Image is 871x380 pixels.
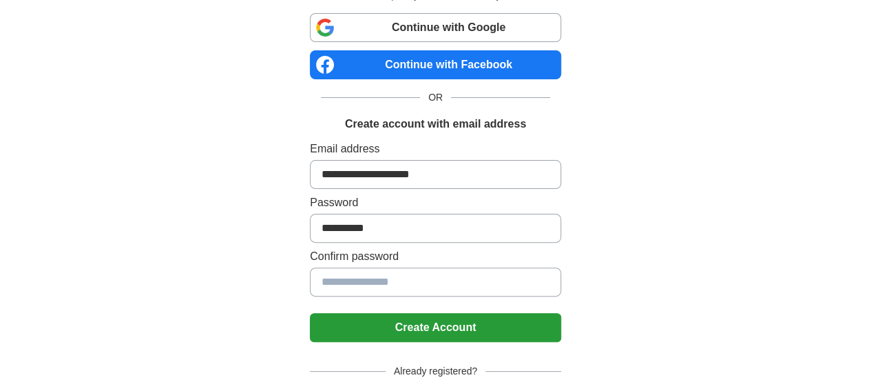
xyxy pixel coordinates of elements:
a: Continue with Facebook [310,50,561,79]
button: Create Account [310,313,561,342]
label: Email address [310,141,561,157]
a: Continue with Google [310,13,561,42]
label: Confirm password [310,248,561,265]
span: OR [420,90,451,105]
h1: Create account with email address [345,116,526,132]
label: Password [310,194,561,211]
span: Already registered? [386,364,485,379]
